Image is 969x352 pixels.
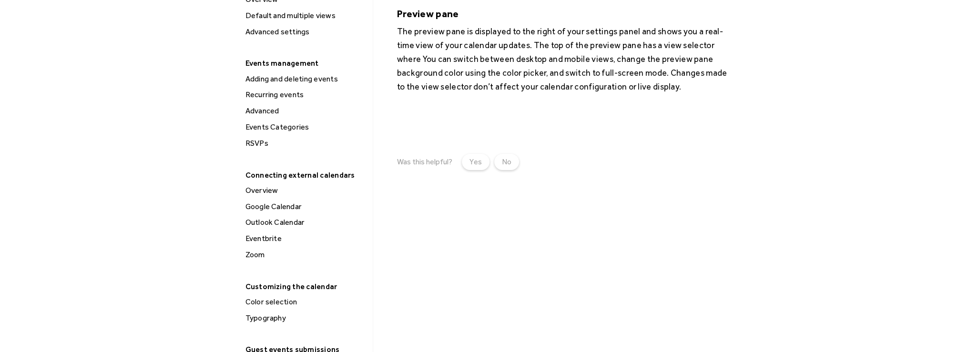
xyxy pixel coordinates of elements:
[242,137,369,150] a: RSVPs
[397,24,729,93] p: The preview pane is displayed to the right of your settings panel and shows you a real-time view ...
[242,201,369,213] a: Google Calendar
[502,156,511,168] div: No
[494,154,519,170] a: No
[243,105,369,117] div: Advanced
[243,10,369,22] div: Default and multiple views
[242,216,369,229] a: Outlook Calendar
[243,89,369,101] div: Recurring events
[242,105,369,117] a: Advanced
[462,154,490,170] a: Yes
[241,56,368,70] div: Events management
[243,312,369,324] div: Typography
[243,184,369,197] div: Overview
[242,73,369,85] a: Adding and deleting events
[243,216,369,229] div: Outlook Calendar
[242,26,369,38] a: Advanced settings
[397,7,729,20] h5: Preview pane
[242,121,369,133] a: Events Categories
[242,232,369,245] a: Eventbrite
[241,168,368,182] div: Connecting external calendars
[242,10,369,22] a: Default and multiple views
[242,249,369,261] a: Zoom
[243,296,369,308] div: Color selection
[397,157,452,166] div: Was this helpful?
[243,249,369,261] div: Zoom
[241,279,368,294] div: Customizing the calendar
[242,89,369,101] a: Recurring events
[469,156,482,168] div: Yes
[243,26,369,38] div: Advanced settings
[243,73,369,85] div: Adding and deleting events
[243,201,369,213] div: Google Calendar
[243,232,369,245] div: Eventbrite
[243,137,369,150] div: RSVPs
[242,296,369,308] a: Color selection
[242,312,369,324] a: Typography
[243,121,369,133] div: Events Categories
[242,184,369,197] a: Overview
[397,102,729,116] p: ‍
